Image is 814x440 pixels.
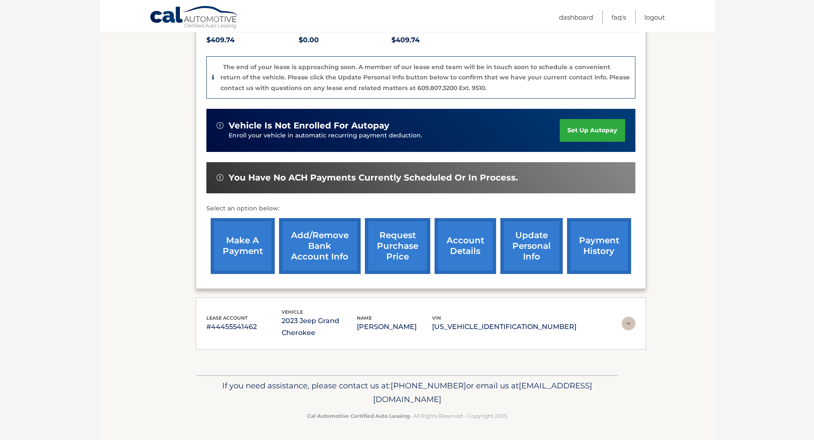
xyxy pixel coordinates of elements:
[357,315,372,321] span: name
[206,321,282,333] p: #44455541462
[282,309,303,315] span: vehicle
[220,63,630,92] p: The end of your lease is approaching soon. A member of our lease end team will be in touch soon t...
[622,317,635,330] img: accordion-rest.svg
[211,218,275,274] a: make a payment
[373,381,592,404] span: [EMAIL_ADDRESS][DOMAIN_NAME]
[206,315,248,321] span: lease account
[279,218,361,274] a: Add/Remove bank account info
[217,174,223,181] img: alert-white.svg
[229,172,518,183] span: You have no ACH payments currently scheduled or in process.
[644,10,665,24] a: Logout
[560,119,625,142] a: set up autopay
[299,34,391,46] p: $0.00
[391,34,484,46] p: $409.74
[229,120,389,131] span: vehicle is not enrolled for autopay
[365,218,430,274] a: request purchase price
[229,131,560,140] p: Enroll your vehicle in automatic recurring payment deduction.
[391,381,466,390] span: [PHONE_NUMBER]
[201,411,613,420] p: - All Rights Reserved - Copyright 2025
[432,315,441,321] span: vin
[150,6,239,30] a: Cal Automotive
[206,34,299,46] p: $409.74
[206,204,635,214] p: Select an option below:
[559,10,593,24] a: Dashboard
[500,218,563,274] a: update personal info
[611,10,626,24] a: FAQ's
[201,379,613,406] p: If you need assistance, please contact us at: or email us at
[567,218,631,274] a: payment history
[307,413,410,419] strong: Cal Automotive Certified Auto Leasing
[432,321,576,333] p: [US_VEHICLE_IDENTIFICATION_NUMBER]
[435,218,496,274] a: account details
[357,321,432,333] p: [PERSON_NAME]
[217,122,223,129] img: alert-white.svg
[282,315,357,339] p: 2023 Jeep Grand Cherokee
